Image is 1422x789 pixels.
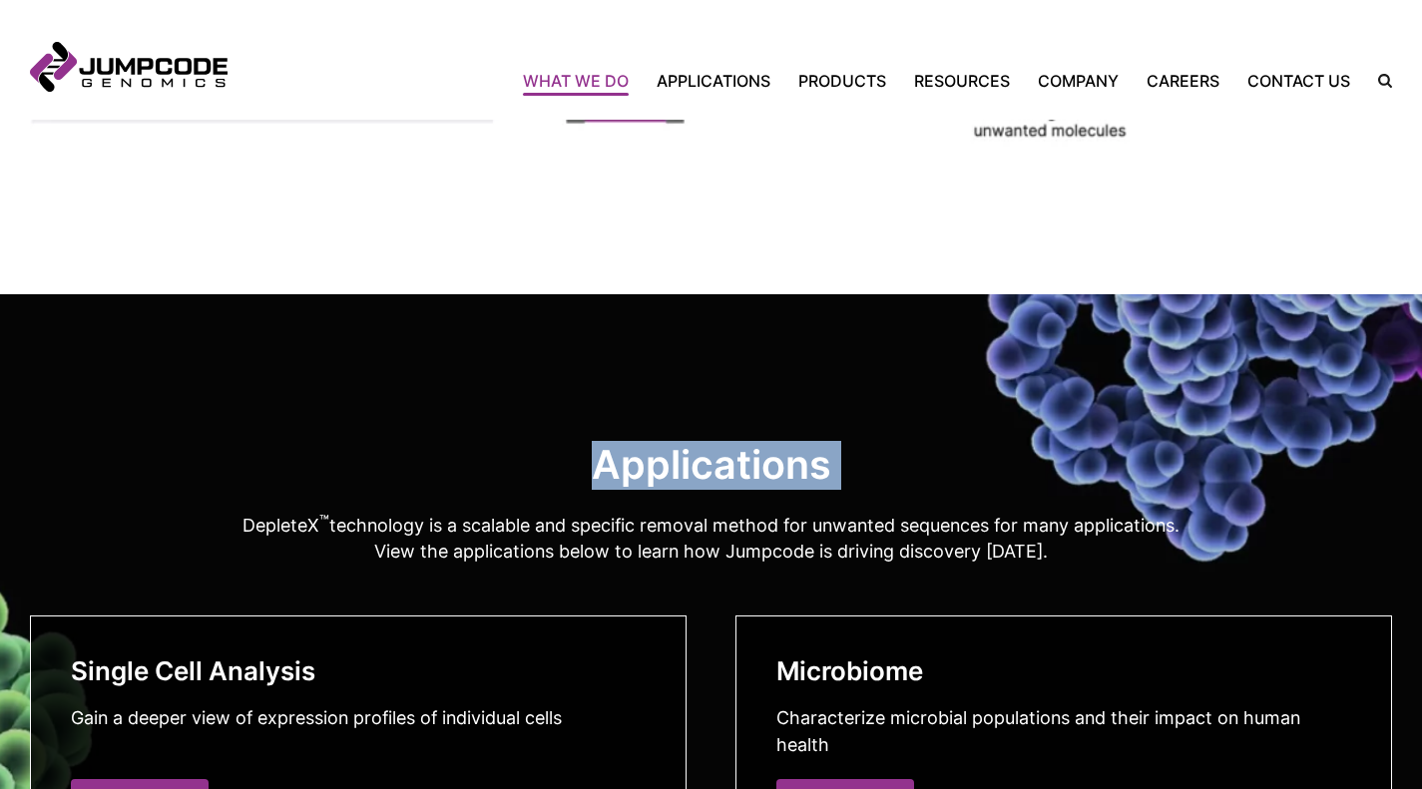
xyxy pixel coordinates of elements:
[900,69,1024,93] a: Resources
[1133,69,1233,93] a: Careers
[1024,69,1133,93] a: Company
[1364,74,1392,88] label: Search the site.
[643,69,784,93] a: Applications
[776,705,1352,759] p: Characterize microbial populations and their impact on human health
[319,513,329,529] sup: ™
[776,656,1352,686] h3: Microbiome
[30,441,1392,490] h2: Applications
[71,656,647,686] h3: Single Cell Analysis
[71,705,647,732] p: Gain a deeper view of expression profiles of individual cells
[228,69,1364,93] nav: Primary Navigation
[1233,69,1364,93] a: Contact Us
[784,69,900,93] a: Products
[523,69,643,93] a: What We Do
[30,511,1392,567] p: DepleteX technology is a scalable and specific removal method for unwanted sequences for many app...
